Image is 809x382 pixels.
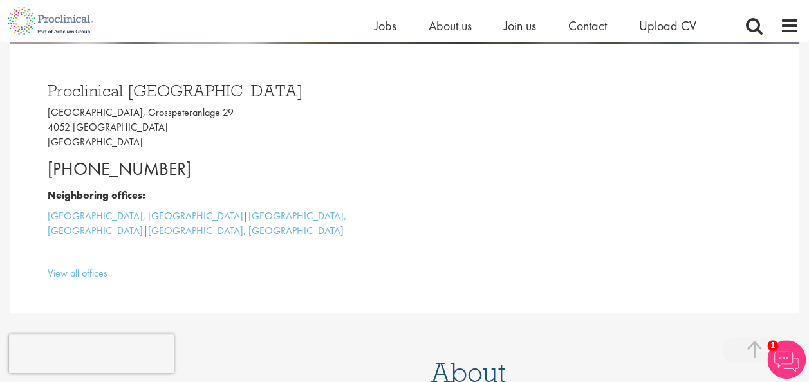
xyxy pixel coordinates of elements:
[767,340,778,351] span: 1
[429,17,472,34] a: About us
[148,224,344,237] a: [GEOGRAPHIC_DATA], [GEOGRAPHIC_DATA]
[639,17,696,34] a: Upload CV
[48,105,395,150] p: [GEOGRAPHIC_DATA], Grosspeteranlage 29 4052 [GEOGRAPHIC_DATA] [GEOGRAPHIC_DATA]
[48,82,395,99] h3: Proclinical [GEOGRAPHIC_DATA]
[767,340,806,379] img: Chatbot
[48,188,145,202] b: Neighboring offices:
[48,209,395,239] p: | |
[48,156,395,182] p: [PHONE_NUMBER]
[48,266,107,280] a: View all offices
[504,17,536,34] a: Join us
[9,334,174,373] iframe: reCAPTCHA
[568,17,607,34] a: Contact
[48,209,346,237] a: [GEOGRAPHIC_DATA], [GEOGRAPHIC_DATA]
[375,17,396,34] a: Jobs
[48,209,243,223] a: [GEOGRAPHIC_DATA], [GEOGRAPHIC_DATA]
